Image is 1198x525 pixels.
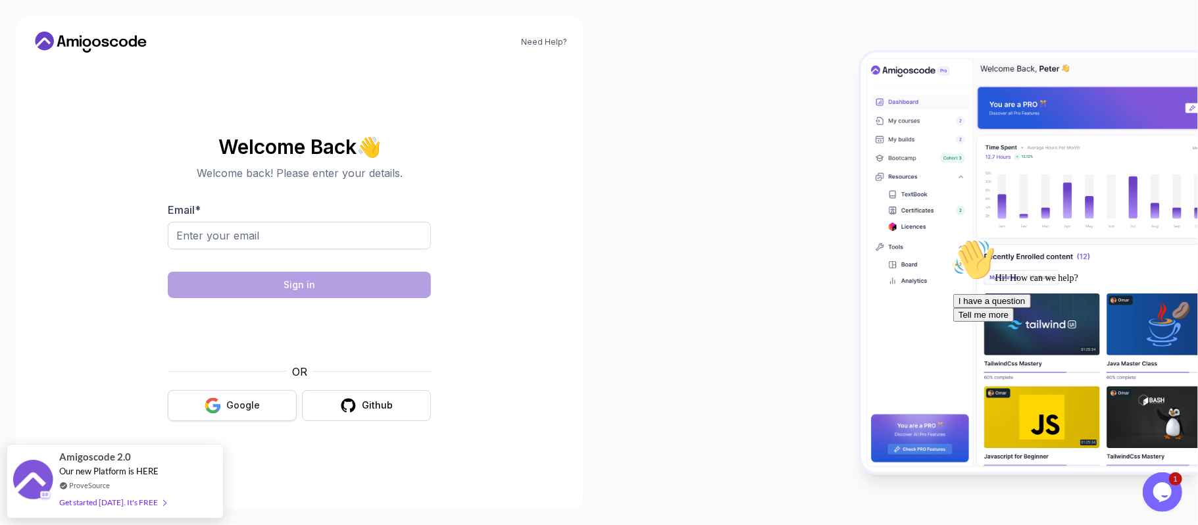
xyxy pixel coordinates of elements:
[284,278,315,291] div: Sign in
[32,32,150,53] a: Home link
[59,495,166,510] div: Get started [DATE]. It's FREE
[948,234,1185,466] iframe: chat widget
[168,165,431,181] p: Welcome back! Please enter your details.
[357,136,381,157] span: 👋
[5,74,66,88] button: Tell me more
[168,272,431,298] button: Sign in
[522,37,568,47] a: Need Help?
[861,53,1198,472] img: Amigoscode Dashboard
[5,61,83,74] button: I have a question
[168,136,431,157] h2: Welcome Back
[13,460,53,503] img: provesource social proof notification image
[59,466,159,476] span: Our new Platform is HERE
[1143,472,1185,512] iframe: chat widget
[226,399,260,412] div: Google
[5,5,242,88] div: 👋Hi! How can we help?I have a questionTell me more
[292,364,307,380] p: OR
[59,449,131,464] span: Amigoscode 2.0
[168,390,297,421] button: Google
[69,480,110,491] a: ProveSource
[168,222,431,249] input: Enter your email
[168,203,201,216] label: Email *
[302,390,431,421] button: Github
[200,306,399,356] iframe: Widget containing checkbox for hCaptcha security challenge
[5,5,47,47] img: :wave:
[5,39,130,49] span: Hi! How can we help?
[362,399,393,412] div: Github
